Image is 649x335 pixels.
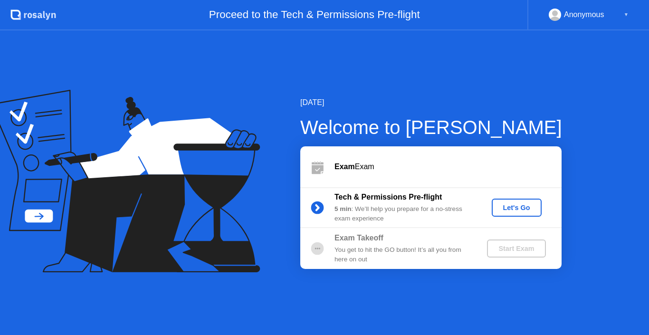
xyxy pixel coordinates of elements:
[492,199,542,217] button: Let's Go
[564,9,604,21] div: Anonymous
[487,239,545,258] button: Start Exam
[334,204,471,224] div: : We’ll help you prepare for a no-stress exam experience
[300,97,562,108] div: [DATE]
[334,193,442,201] b: Tech & Permissions Pre-flight
[491,245,542,252] div: Start Exam
[624,9,629,21] div: ▼
[300,113,562,142] div: Welcome to [PERSON_NAME]
[334,163,355,171] b: Exam
[334,234,383,242] b: Exam Takeoff
[334,161,562,172] div: Exam
[334,245,471,265] div: You get to hit the GO button! It’s all you from here on out
[496,204,538,211] div: Let's Go
[334,205,352,212] b: 5 min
